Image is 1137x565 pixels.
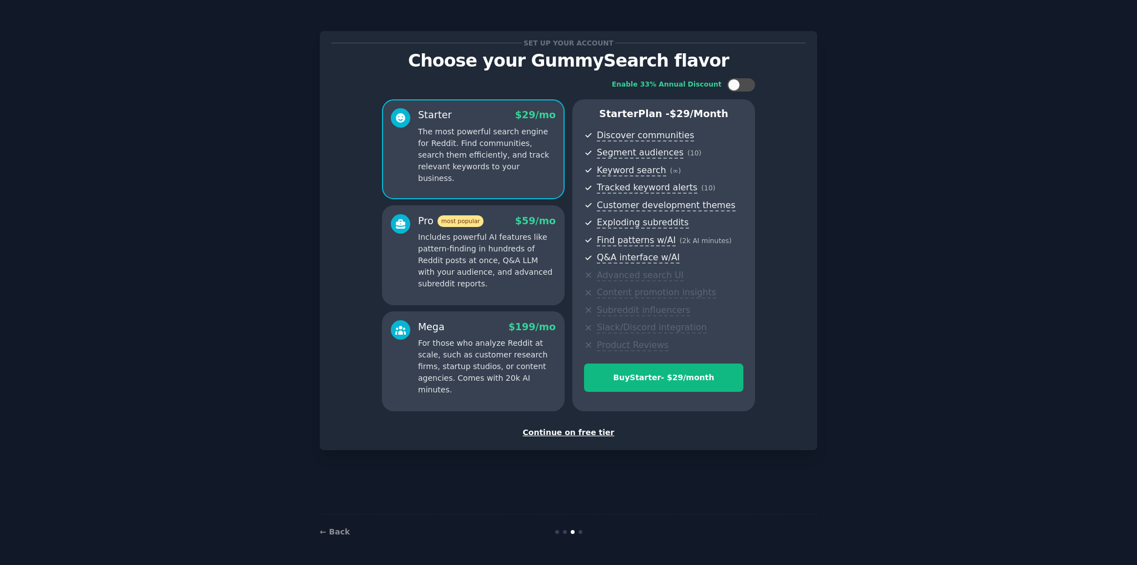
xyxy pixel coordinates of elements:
span: Slack/Discord integration [597,322,707,334]
div: Buy Starter - $ 29 /month [585,372,743,384]
span: $ 29 /month [670,108,728,119]
span: most popular [437,215,484,227]
p: The most powerful search engine for Reddit. Find communities, search them efficiently, and track ... [418,126,556,184]
span: $ 199 /mo [509,321,556,332]
span: $ 29 /mo [515,109,556,120]
div: Mega [418,320,445,334]
span: Keyword search [597,165,666,176]
span: Find patterns w/AI [597,235,676,246]
span: Customer development themes [597,200,736,211]
span: Subreddit influencers [597,305,690,316]
p: Starter Plan - [584,107,743,121]
a: ← Back [320,527,350,536]
div: Enable 33% Annual Discount [612,80,722,90]
span: Discover communities [597,130,694,142]
span: $ 59 /mo [515,215,556,226]
div: Continue on free tier [331,427,806,438]
span: ( ∞ ) [670,167,681,175]
span: Product Reviews [597,340,668,351]
span: ( 10 ) [701,184,715,192]
p: Choose your GummySearch flavor [331,51,806,70]
span: ( 10 ) [687,149,701,157]
div: Starter [418,108,452,122]
span: Exploding subreddits [597,217,688,229]
span: ( 2k AI minutes ) [680,237,732,245]
span: Set up your account [522,37,616,49]
span: Tracked keyword alerts [597,182,697,194]
p: For those who analyze Reddit at scale, such as customer research firms, startup studios, or conte... [418,337,556,396]
span: Advanced search UI [597,270,683,281]
span: Segment audiences [597,147,683,159]
span: Content promotion insights [597,287,716,299]
button: BuyStarter- $29/month [584,364,743,392]
div: Pro [418,214,484,228]
span: Q&A interface w/AI [597,252,680,264]
p: Includes powerful AI features like pattern-finding in hundreds of Reddit posts at once, Q&A LLM w... [418,231,556,290]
